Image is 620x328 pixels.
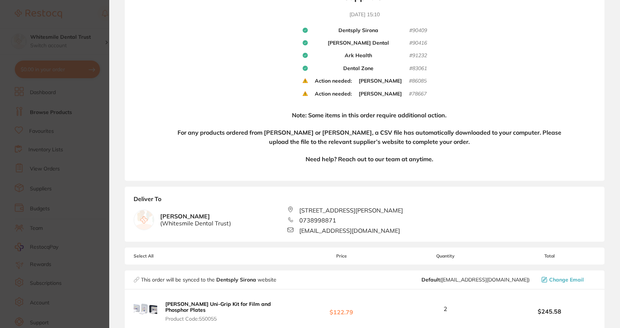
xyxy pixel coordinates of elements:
[444,305,447,312] span: 2
[315,91,352,97] b: Action needed:
[388,253,503,259] span: Quantity
[409,78,427,84] small: # 86085
[292,111,447,120] h4: Note: Some items in this order require additional action.
[503,253,596,259] span: Total
[315,78,352,84] b: Action needed:
[345,52,372,59] b: Ark Health
[299,217,336,224] span: 0738998871
[165,316,293,322] span: Product Code: 550055
[216,276,258,283] strong: Dentsply Sirona
[176,128,562,147] h4: For any products ordered from [PERSON_NAME] or [PERSON_NAME], a CSV file has automatically downlo...
[163,301,295,322] button: [PERSON_NAME] Uni-Grip Kit for Film and Phosphor Plates Product Code:550055
[141,277,276,283] p: This order will be synced to the website
[299,207,403,214] span: [STREET_ADDRESS][PERSON_NAME]
[165,301,271,313] b: [PERSON_NAME] Uni-Grip Kit for Film and Phosphor Plates
[409,40,427,46] small: # 90416
[409,91,427,97] small: # 78667
[349,11,380,18] time: [DATE] 15:10
[338,27,378,34] b: Dentsply Sirona
[306,155,433,164] h4: Need help? Reach out to our team at anytime.
[328,40,389,46] b: [PERSON_NAME] Dental
[134,210,154,230] img: empty.jpg
[539,276,596,283] button: Change Email
[160,220,231,227] span: ( Whitesmile Dental Trust )
[421,276,440,283] b: Default
[421,277,530,283] span: clientservices@dentsplysirona.com
[343,65,373,72] b: Dental Zone
[359,78,402,84] b: [PERSON_NAME]
[409,27,427,34] small: # 90409
[295,302,387,316] b: $122.79
[359,91,402,97] b: [PERSON_NAME]
[549,277,584,283] span: Change Email
[409,52,427,59] small: # 91232
[503,308,596,315] b: $245.58
[134,297,157,321] img: M2JtcTVkMA
[134,253,207,259] span: Select All
[299,227,400,234] span: [EMAIL_ADDRESS][DOMAIN_NAME]
[409,65,427,72] small: # 83061
[295,253,387,259] span: Price
[160,213,231,227] b: [PERSON_NAME]
[134,196,596,207] b: Deliver To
